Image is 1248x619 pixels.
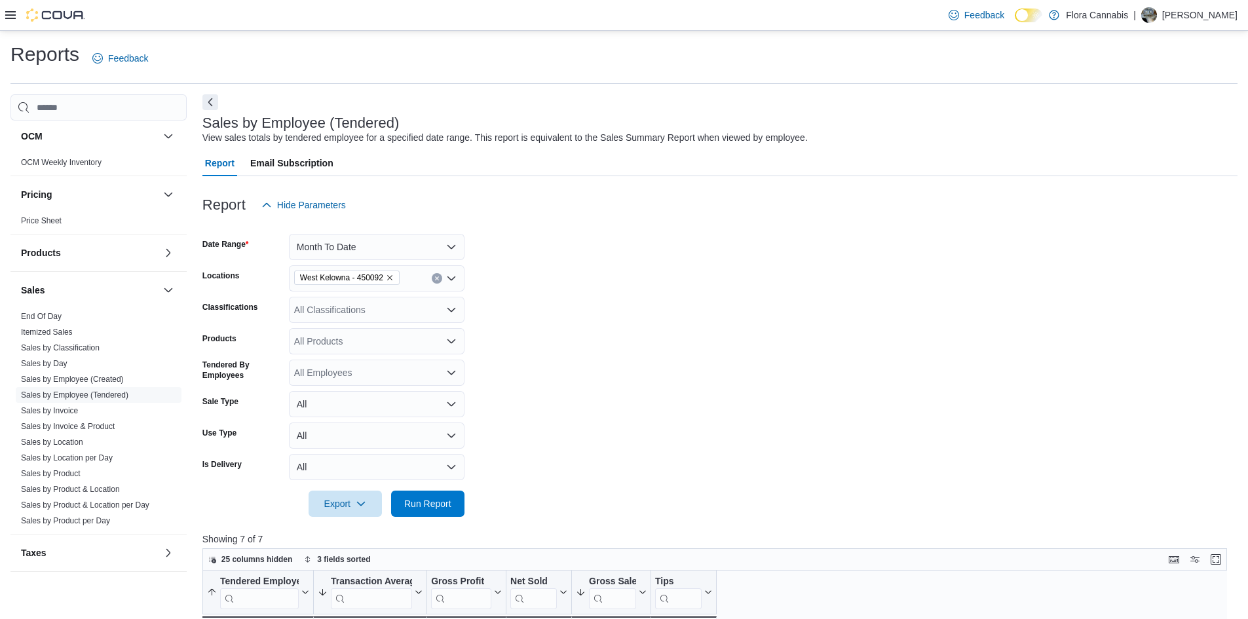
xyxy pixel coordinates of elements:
[21,343,100,352] a: Sales by Classification
[10,155,187,176] div: OCM
[21,130,158,143] button: OCM
[331,576,412,588] div: Transaction Average
[1208,552,1224,567] button: Enter fullscreen
[21,216,62,225] a: Price Sheet
[431,576,491,588] div: Gross Profit
[202,271,240,281] label: Locations
[589,576,636,588] div: Gross Sales
[21,188,158,201] button: Pricing
[1141,7,1157,23] div: Erin Coulter
[21,246,61,259] h3: Products
[21,406,78,415] a: Sales by Invoice
[21,311,62,322] span: End Of Day
[309,491,382,517] button: Export
[202,396,238,407] label: Sale Type
[26,9,85,22] img: Cova
[221,554,293,565] span: 25 columns hidden
[446,336,457,347] button: Open list of options
[391,491,464,517] button: Run Report
[331,576,412,609] div: Transaction Average
[21,157,102,168] span: OCM Weekly Inventory
[289,234,464,260] button: Month To Date
[21,516,110,525] a: Sales by Product per Day
[1066,7,1128,23] p: Flora Cannabis
[1166,552,1182,567] button: Keyboard shortcuts
[21,485,120,494] a: Sales by Product & Location
[220,576,299,588] div: Tendered Employee
[21,358,67,369] span: Sales by Day
[21,327,73,337] span: Itemized Sales
[21,437,83,447] span: Sales by Location
[289,422,464,449] button: All
[161,545,176,561] button: Taxes
[202,302,258,312] label: Classifications
[202,333,236,344] label: Products
[1015,9,1042,22] input: Dark Mode
[21,405,78,416] span: Sales by Invoice
[21,546,158,559] button: Taxes
[202,197,246,213] h3: Report
[205,150,235,176] span: Report
[510,576,567,609] button: Net Sold
[21,390,128,400] span: Sales by Employee (Tendered)
[277,198,346,212] span: Hide Parameters
[943,2,1010,28] a: Feedback
[256,192,351,218] button: Hide Parameters
[21,216,62,226] span: Price Sheet
[21,469,81,478] a: Sales by Product
[21,422,115,431] a: Sales by Invoice & Product
[202,239,249,250] label: Date Range
[202,533,1238,546] p: Showing 7 of 7
[21,484,120,495] span: Sales by Product & Location
[202,428,236,438] label: Use Type
[161,245,176,261] button: Products
[1162,7,1238,23] p: [PERSON_NAME]
[446,367,457,378] button: Open list of options
[87,45,153,71] a: Feedback
[202,360,284,381] label: Tendered By Employees
[446,305,457,315] button: Open list of options
[21,375,124,384] a: Sales by Employee (Created)
[161,282,176,298] button: Sales
[1133,7,1136,23] p: |
[161,187,176,202] button: Pricing
[510,576,557,609] div: Net Sold
[655,576,712,609] button: Tips
[300,271,383,284] span: West Kelowna - 450092
[294,271,400,285] span: West Kelowna - 450092
[108,52,148,65] span: Feedback
[318,576,423,609] button: Transaction Average
[446,273,457,284] button: Open list of options
[1187,552,1203,567] button: Display options
[21,359,67,368] a: Sales by Day
[10,41,79,67] h1: Reports
[21,500,149,510] span: Sales by Product & Location per Day
[21,328,73,337] a: Itemized Sales
[21,312,62,321] a: End Of Day
[10,309,187,534] div: Sales
[21,246,158,259] button: Products
[21,284,158,297] button: Sales
[431,576,491,609] div: Gross Profit
[207,576,309,609] button: Tendered Employee
[21,284,45,297] h3: Sales
[1015,22,1015,23] span: Dark Mode
[21,438,83,447] a: Sales by Location
[431,576,502,609] button: Gross Profit
[21,130,43,143] h3: OCM
[220,576,299,609] div: Tendered Employee
[21,546,47,559] h3: Taxes
[21,158,102,167] a: OCM Weekly Inventory
[316,491,374,517] span: Export
[299,552,375,567] button: 3 fields sorted
[21,421,115,432] span: Sales by Invoice & Product
[432,273,442,284] button: Clear input
[589,576,636,609] div: Gross Sales
[289,454,464,480] button: All
[386,274,394,282] button: Remove West Kelowna - 450092 from selection in this group
[10,213,187,234] div: Pricing
[202,459,242,470] label: Is Delivery
[21,453,113,463] span: Sales by Location per Day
